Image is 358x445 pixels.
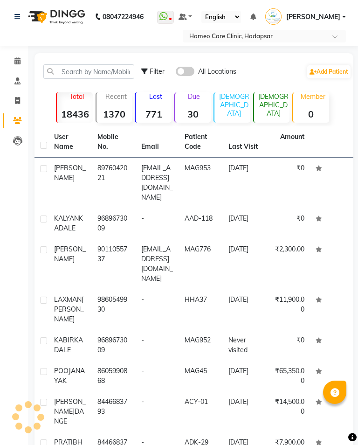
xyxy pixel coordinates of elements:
th: Last Visit [223,126,266,158]
span: KALYAN [54,214,79,222]
td: 8446683793 [92,391,135,432]
img: logo [24,4,88,30]
td: MAG953 [179,158,222,208]
td: [DATE] [223,289,266,330]
strong: 771 [136,108,171,120]
p: Due [177,92,211,101]
td: 9860549930 [92,289,135,330]
strong: 18436 [57,108,92,120]
td: 8605990868 [92,361,135,391]
span: All Locations [198,67,236,76]
strong: 1370 [96,108,132,120]
p: Lost [139,92,171,101]
td: AAD-118 [179,208,222,239]
td: ₹0 [266,158,310,208]
td: ₹14,500.00 [266,391,310,432]
td: 9011055737 [92,239,135,289]
span: [PERSON_NAME] [54,295,84,323]
b: 08047224946 [103,4,144,30]
span: [PERSON_NAME] [54,164,86,182]
th: Amount [275,126,310,147]
img: Dr Komal Saste [265,8,282,25]
td: - [136,361,179,391]
td: [DATE] [223,158,266,208]
th: Patient Code [179,126,222,158]
span: LAXMAN [54,295,82,304]
th: Mobile No. [92,126,135,158]
td: 9689673009 [92,208,135,239]
p: [DEMOGRAPHIC_DATA] [258,92,289,118]
td: ₹65,350.00 [266,361,310,391]
p: Recent [100,92,132,101]
td: MAG776 [179,239,222,289]
td: [DATE] [223,361,266,391]
strong: 0 [293,108,329,120]
a: Add Patient [307,65,351,78]
input: Search by Name/Mobile/Email/Code [43,64,134,79]
td: [DATE] [223,208,266,239]
td: ₹0 [266,208,310,239]
span: KABIR [54,336,74,344]
p: Member [297,92,329,101]
strong: 2325 [214,125,250,137]
td: [EMAIL_ADDRESS][DOMAIN_NAME] [136,239,179,289]
td: ACY-01 [179,391,222,432]
td: [DATE] [223,239,266,289]
td: 9689673009 [92,330,135,361]
td: Never visited [223,330,266,361]
td: - [136,391,179,432]
td: - [136,330,179,361]
td: HHA37 [179,289,222,330]
p: Total [61,92,92,101]
span: [PERSON_NAME] [286,12,340,22]
td: - [136,208,179,239]
td: ₹2,300.00 [266,239,310,289]
strong: 30 [175,108,211,120]
span: [PERSON_NAME] [54,397,86,416]
td: ₹0 [266,330,310,361]
th: Email [136,126,179,158]
span: POOJA [54,367,76,375]
span: Filter [150,67,165,76]
strong: 2295 [254,125,289,137]
th: User Name [48,126,92,158]
td: [DATE] [223,391,266,432]
td: - [136,289,179,330]
td: 8976042021 [92,158,135,208]
td: MAG45 [179,361,222,391]
td: [EMAIL_ADDRESS][DOMAIN_NAME] [136,158,179,208]
td: MAG952 [179,330,222,361]
p: [DEMOGRAPHIC_DATA] [218,92,250,118]
span: [PERSON_NAME] [54,245,86,263]
td: ₹11,900.00 [266,289,310,330]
